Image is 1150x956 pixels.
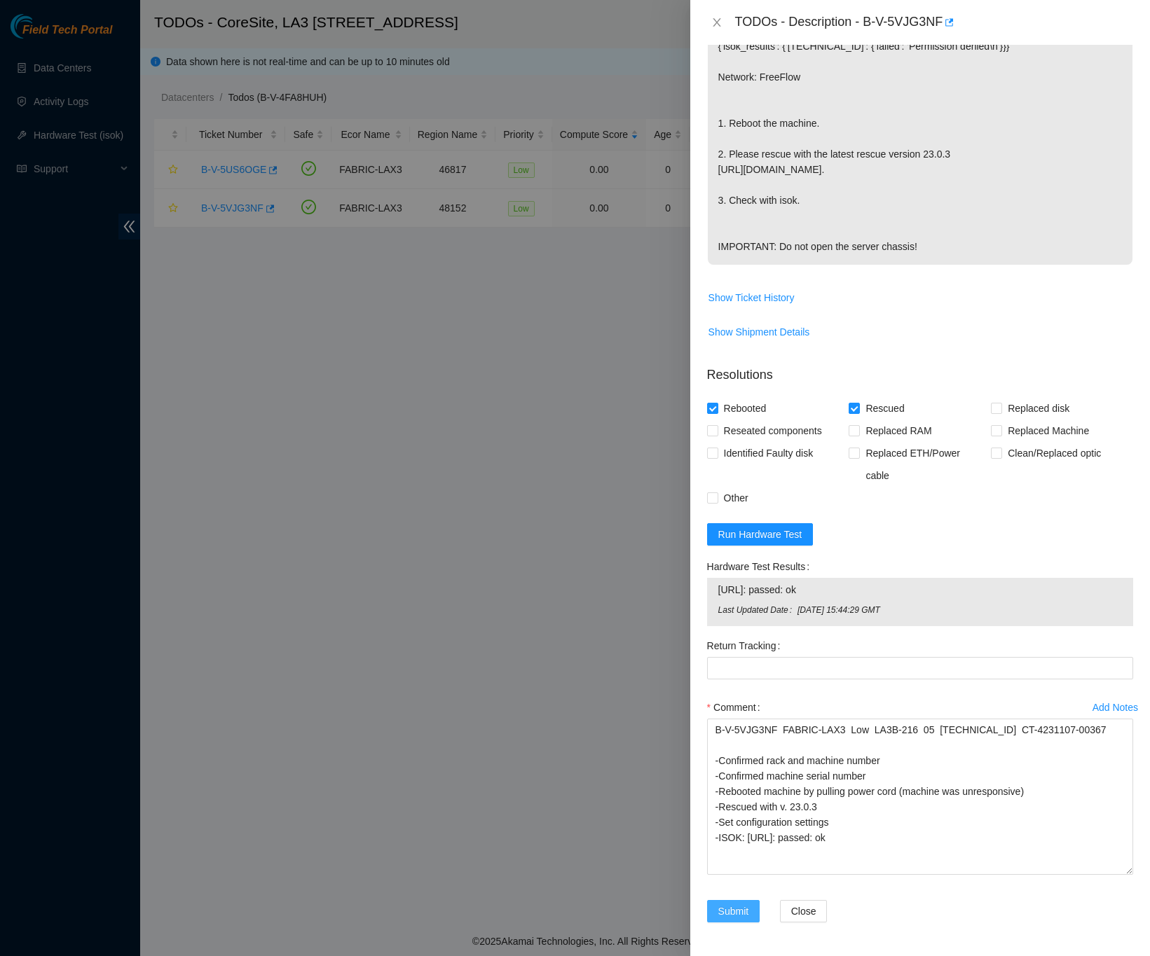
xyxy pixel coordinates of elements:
[1002,420,1095,442] span: Replaced Machine
[709,324,810,340] span: Show Shipment Details
[707,354,1133,385] p: Resolutions
[718,397,772,420] span: Rebooted
[707,696,766,719] label: Comment
[707,719,1133,875] textarea: Comment
[780,900,828,922] button: Close
[735,11,1133,34] div: TODOs - Description - B-V-5VJG3NF
[718,487,754,509] span: Other
[707,523,814,546] button: Run Hardware Test
[711,17,723,28] span: close
[709,290,795,305] span: Show Ticket History
[718,903,749,919] span: Submit
[707,555,815,578] label: Hardware Test Results
[1093,702,1138,712] div: Add Notes
[860,442,991,487] span: Replaced ETH/Power cable
[718,527,802,542] span: Run Hardware Test
[1002,397,1075,420] span: Replaced disk
[707,16,727,29] button: Close
[718,604,798,617] span: Last Updated Date
[708,321,811,343] button: Show Shipment Details
[798,604,1122,617] span: [DATE] 15:44:29 GMT
[707,900,760,922] button: Submit
[1092,696,1139,719] button: Add Notes
[718,442,819,464] span: Identified Faulty disk
[1002,442,1107,464] span: Clean/Replaced optic
[860,397,910,420] span: Rescued
[718,582,1122,597] span: [URL]: passed: ok
[707,657,1133,679] input: Return Tracking
[791,903,816,919] span: Close
[718,420,828,442] span: Reseated components
[708,286,795,309] button: Show Ticket History
[860,420,937,442] span: Replaced RAM
[707,635,786,657] label: Return Tracking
